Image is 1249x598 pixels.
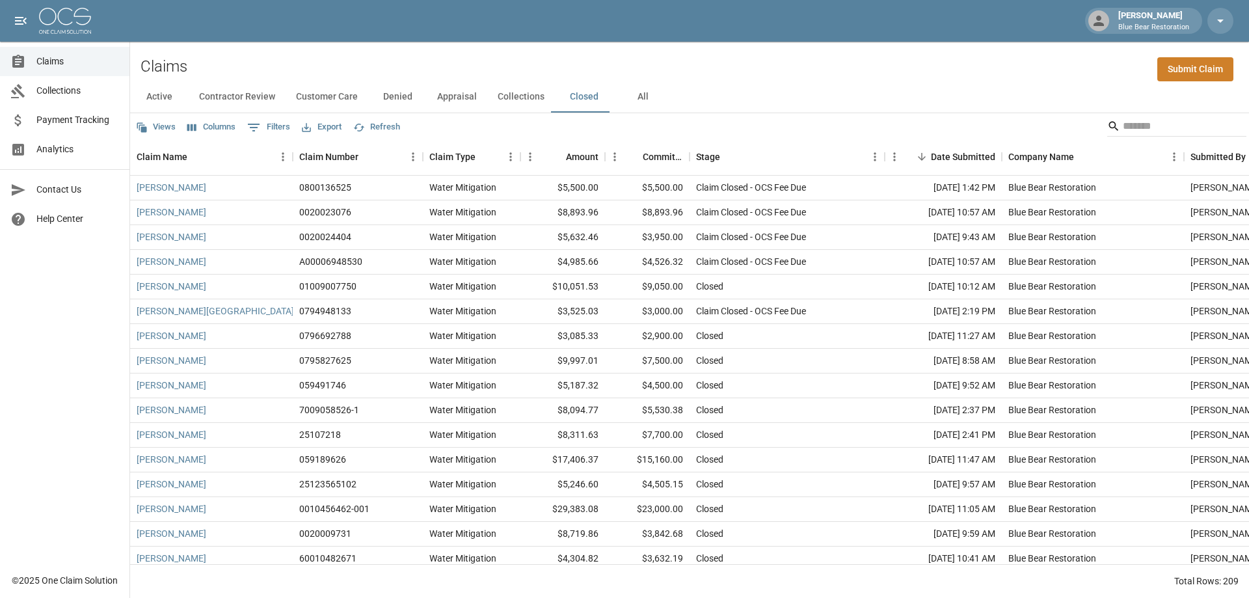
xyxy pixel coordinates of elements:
[696,403,723,416] div: Closed
[1008,305,1096,318] div: Blue Bear Restoration
[429,379,496,392] div: Water Mitigation
[1008,453,1096,466] div: Blue Bear Restoration
[1008,280,1096,293] div: Blue Bear Restoration
[885,398,1002,423] div: [DATE] 2:37 PM
[605,147,624,167] button: Menu
[429,329,496,342] div: Water Mitigation
[299,527,351,540] div: 0020009731
[520,275,605,299] div: $10,051.53
[520,176,605,200] div: $5,500.00
[605,225,690,250] div: $3,950.00
[605,275,690,299] div: $9,050.00
[429,305,496,318] div: Water Mitigation
[299,117,345,137] button: Export
[1164,147,1184,167] button: Menu
[865,147,885,167] button: Menu
[624,148,643,166] button: Sort
[429,527,496,540] div: Water Mitigation
[36,55,119,68] span: Claims
[696,255,806,268] div: Claim Closed - OCS Fee Due
[487,81,555,113] button: Collections
[885,147,904,167] button: Menu
[137,255,206,268] a: [PERSON_NAME]
[643,139,683,175] div: Committed Amount
[613,81,672,113] button: All
[423,139,520,175] div: Claim Type
[137,280,206,293] a: [PERSON_NAME]
[605,139,690,175] div: Committed Amount
[1002,139,1184,175] div: Company Name
[299,379,346,392] div: 059491746
[1008,206,1096,219] div: Blue Bear Restoration
[1107,116,1246,139] div: Search
[12,574,118,587] div: © 2025 One Claim Solution
[1157,57,1233,81] a: Submit Claim
[696,181,806,194] div: Claim Closed - OCS Fee Due
[520,147,540,167] button: Menu
[696,305,806,318] div: Claim Closed - OCS Fee Due
[137,329,206,342] a: [PERSON_NAME]
[885,547,1002,571] div: [DATE] 10:41 AM
[1074,148,1092,166] button: Sort
[299,354,351,367] div: 0795827625
[141,57,187,76] h2: Claims
[696,428,723,441] div: Closed
[299,305,351,318] div: 0794948133
[520,324,605,349] div: $3,085.33
[548,148,566,166] button: Sort
[1008,181,1096,194] div: Blue Bear Restoration
[429,280,496,293] div: Water Mitigation
[605,324,690,349] div: $2,900.00
[605,448,690,472] div: $15,160.00
[184,117,239,137] button: Select columns
[605,200,690,225] div: $8,893.96
[1008,329,1096,342] div: Blue Bear Restoration
[1008,379,1096,392] div: Blue Bear Restoration
[130,81,1249,113] div: dynamic tabs
[696,379,723,392] div: Closed
[696,502,723,515] div: Closed
[137,230,206,243] a: [PERSON_NAME]
[429,428,496,441] div: Water Mitigation
[137,527,206,540] a: [PERSON_NAME]
[520,374,605,398] div: $5,187.32
[696,527,723,540] div: Closed
[133,117,179,137] button: Views
[286,81,368,113] button: Customer Care
[137,354,206,367] a: [PERSON_NAME]
[429,255,496,268] div: Water Mitigation
[520,472,605,497] div: $5,246.60
[1113,9,1194,33] div: [PERSON_NAME]
[137,453,206,466] a: [PERSON_NAME]
[36,212,119,226] span: Help Center
[1008,428,1096,441] div: Blue Bear Restoration
[137,181,206,194] a: [PERSON_NAME]
[429,552,496,565] div: Water Mitigation
[520,497,605,522] div: $29,383.08
[520,423,605,448] div: $8,311.63
[696,478,723,491] div: Closed
[36,113,119,127] span: Payment Tracking
[720,148,738,166] button: Sort
[696,280,723,293] div: Closed
[1008,255,1096,268] div: Blue Bear Restoration
[931,139,995,175] div: Date Submitted
[137,206,206,219] a: [PERSON_NAME]
[137,139,187,175] div: Claim Name
[429,502,496,515] div: Water Mitigation
[885,522,1002,547] div: [DATE] 9:59 AM
[1174,575,1239,588] div: Total Rows: 209
[605,423,690,448] div: $7,700.00
[520,200,605,225] div: $8,893.96
[1008,403,1096,416] div: Blue Bear Restoration
[1008,552,1096,565] div: Blue Bear Restoration
[137,552,206,565] a: [PERSON_NAME]
[1008,527,1096,540] div: Blue Bear Restoration
[299,181,351,194] div: 0800136525
[885,349,1002,374] div: [DATE] 8:58 AM
[566,139,598,175] div: Amount
[885,176,1002,200] div: [DATE] 1:42 PM
[350,117,403,137] button: Refresh
[429,354,496,367] div: Water Mitigation
[130,139,293,175] div: Claim Name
